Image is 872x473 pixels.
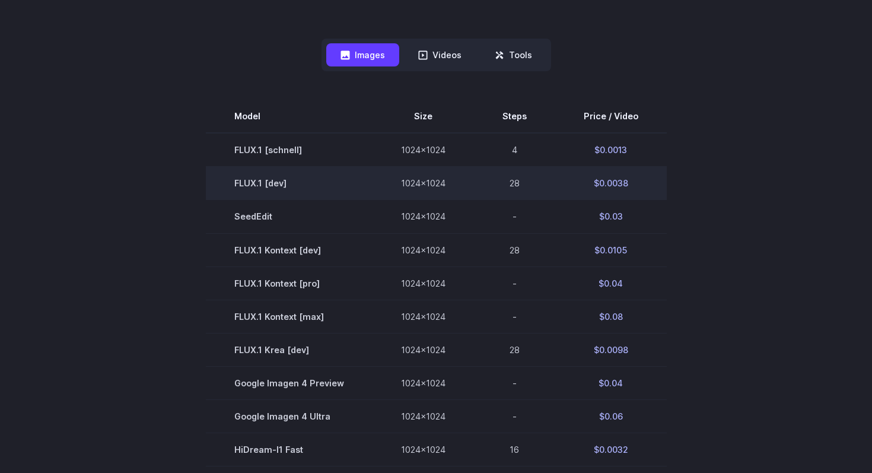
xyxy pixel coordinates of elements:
td: 1024x1024 [373,300,474,333]
td: 1024x1024 [373,133,474,167]
td: - [474,399,555,433]
td: 1024x1024 [373,333,474,366]
td: $0.03 [555,200,667,233]
td: - [474,200,555,233]
td: $0.0098 [555,333,667,366]
td: 1024x1024 [373,399,474,433]
td: $0.06 [555,399,667,433]
td: 1024x1024 [373,366,474,399]
td: FLUX.1 Kontext [max] [206,300,373,333]
td: - [474,266,555,300]
td: 1024x1024 [373,167,474,200]
td: FLUX.1 Krea [dev] [206,333,373,366]
button: Tools [480,43,546,66]
td: FLUX.1 Kontext [dev] [206,233,373,266]
td: SeedEdit [206,200,373,233]
td: 1024x1024 [373,433,474,466]
td: $0.0032 [555,433,667,466]
td: $0.0105 [555,233,667,266]
td: 1024x1024 [373,233,474,266]
td: 1024x1024 [373,266,474,300]
button: Images [326,43,399,66]
td: 4 [474,133,555,167]
td: HiDream-I1 Fast [206,433,373,466]
td: 28 [474,233,555,266]
td: 28 [474,333,555,366]
th: Model [206,100,373,133]
button: Videos [404,43,476,66]
td: $0.0038 [555,167,667,200]
td: 16 [474,433,555,466]
td: 1024x1024 [373,200,474,233]
td: $0.04 [555,266,667,300]
td: FLUX.1 Kontext [pro] [206,266,373,300]
td: $0.08 [555,300,667,333]
th: Size [373,100,474,133]
td: 28 [474,167,555,200]
td: FLUX.1 [dev] [206,167,373,200]
td: Google Imagen 4 Ultra [206,399,373,433]
td: FLUX.1 [schnell] [206,133,373,167]
th: Steps [474,100,555,133]
td: $0.04 [555,366,667,399]
td: $0.0013 [555,133,667,167]
td: - [474,366,555,399]
td: Google Imagen 4 Preview [206,366,373,399]
td: - [474,300,555,333]
th: Price / Video [555,100,667,133]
